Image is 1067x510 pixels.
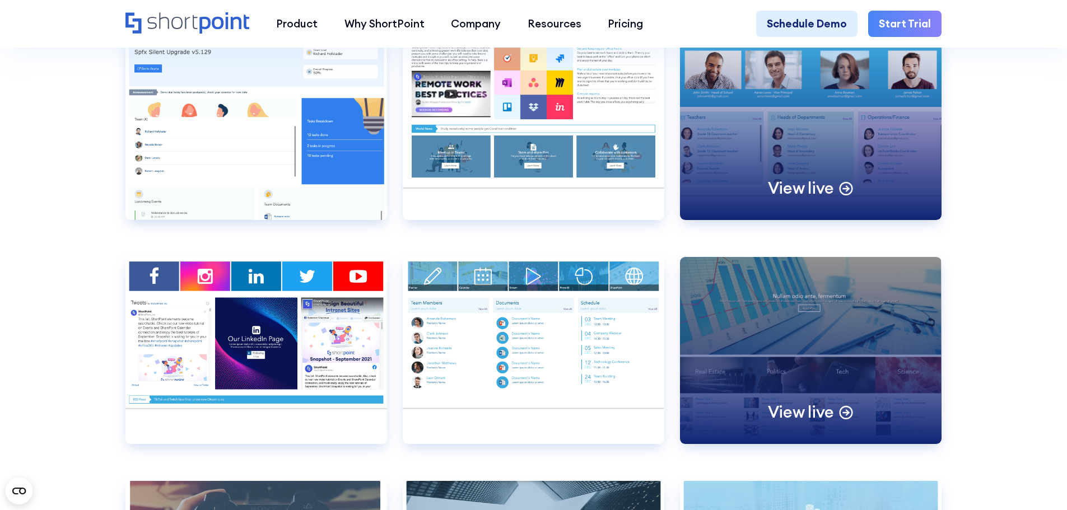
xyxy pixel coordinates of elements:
div: Product [276,16,318,32]
a: Microsoft Teams Remote Work [403,33,664,241]
a: Home [125,12,249,35]
a: Resources [514,11,595,38]
a: Why ShortPoint [331,11,438,38]
iframe: Chat Widget [1011,456,1067,510]
a: News IntranetView live [680,257,942,465]
a: Pricing [595,11,657,38]
a: Start Trial [868,11,942,38]
a: Microsoft Teams Project Template [125,33,387,241]
p: View live [768,401,834,422]
div: Resources [528,16,581,32]
a: Microsoft Teams School ContactsView live [680,33,942,241]
button: Open CMP widget [6,478,32,504]
a: Company [437,11,514,38]
p: View live [768,177,834,198]
a: Schedule Demo [756,11,858,38]
a: Microsoft Teams Social kit [125,257,387,465]
a: Product [263,11,331,38]
div: Company [451,16,501,32]
a: Microsoft Teams Team Stuff [403,257,664,465]
div: Pricing [608,16,643,32]
div: Why ShortPoint [344,16,425,32]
